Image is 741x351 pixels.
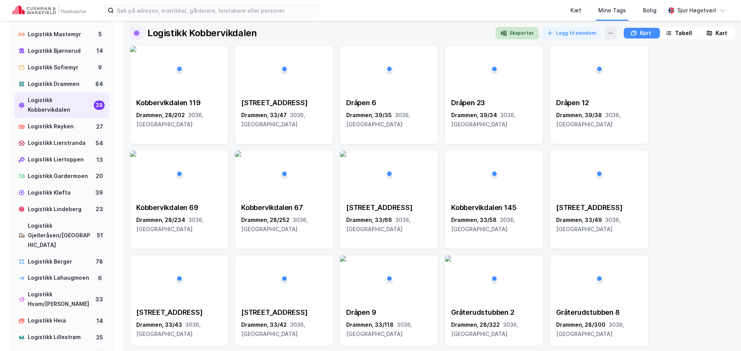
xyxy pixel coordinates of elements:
img: 256x120 [235,151,241,157]
div: Gråterudstubben 8 [556,308,642,317]
div: 33 [94,295,105,304]
a: Logistikk Kobbervikdalen38 [14,92,109,118]
div: 78 [94,257,105,266]
a: Logistikk Sofiemyr9 [14,60,109,76]
div: Mine Tags [598,6,626,15]
span: 3036, [GEOGRAPHIC_DATA] [451,321,518,337]
a: Logistikk Gjelleråsen/[GEOGRAPHIC_DATA]51 [14,218,109,253]
div: Logistikk Lindeberg [28,205,91,214]
div: Kobbervikdalen 119 [136,98,222,107]
div: [STREET_ADDRESS] [556,203,642,212]
div: 38 [94,101,105,110]
a: Logistikk Mastemyr5 [14,27,109,42]
a: Logistikk Lierstranda54 [14,135,109,151]
div: Kontrollprogram for chat [702,314,741,351]
span: 3036, [GEOGRAPHIC_DATA] [556,217,621,232]
div: 14 [95,316,105,326]
div: 54 [94,139,105,148]
span: 3036, [GEOGRAPHIC_DATA] [241,321,305,337]
div: 84 [94,79,105,89]
div: Tabell [675,29,692,38]
div: Logistikk Kobbervikdalen [147,27,257,39]
div: Drammen, 28/202 [136,111,222,129]
div: Drammen, 33/66 [346,215,432,234]
img: 256x120 [340,255,346,262]
div: Drammen, 33/118 [346,320,432,339]
img: 256x120 [130,255,136,262]
div: Logistikk Gardermoen [28,171,91,181]
div: Drammen, 33/49 [556,215,642,234]
img: 256x120 [445,46,451,52]
button: Eksporter [496,27,539,39]
div: Logistikk Gjelleråsen/[GEOGRAPHIC_DATA] [28,221,92,250]
input: Søk på adresse, matrikkel, gårdeiere, leietakere eller personer [114,5,320,16]
a: Logistikk Røyken27 [14,119,109,134]
a: Logistikk Gardermoen20 [14,168,109,184]
div: Drammen, 28/322 [451,320,537,339]
a: Logistikk Kløfta39 [14,185,109,201]
span: 3036, [GEOGRAPHIC_DATA] [136,321,201,337]
div: Sjur Høgetveit [677,6,716,15]
div: 51 [95,231,105,240]
div: Drammen, 28/300 [556,320,642,339]
img: 256x120 [550,46,556,52]
img: 256x120 [130,46,136,52]
span: 3036, [GEOGRAPHIC_DATA] [556,112,621,128]
span: 3036, [GEOGRAPHIC_DATA] [451,112,516,128]
div: [STREET_ADDRESS] [346,203,432,212]
div: Logistikk Sofiemyr [28,63,92,72]
a: Logistikk Bjørnerud14 [14,43,109,59]
button: Legg til eiendom [542,27,601,39]
div: Dråpen 12 [556,98,642,107]
div: 20 [94,171,105,181]
span: 3036, [GEOGRAPHIC_DATA] [241,217,308,232]
div: Drammen, 33/47 [241,111,327,129]
img: 256x120 [550,151,556,157]
img: 256x120 [550,255,556,262]
div: [STREET_ADDRESS] [241,308,327,317]
div: Dråpen 9 [346,308,432,317]
a: Logistikk Lahaugmoen6 [14,270,109,286]
div: 9 [95,63,105,72]
a: Logistikk Lindeberg23 [14,202,109,217]
div: 14 [95,46,105,55]
div: Logistikk Hvam/[PERSON_NAME] [28,290,91,309]
div: [STREET_ADDRESS] [136,308,222,317]
div: Logistikk Mastemyr [28,30,92,39]
div: Kobbervikdalen 69 [136,203,222,212]
div: Drammen, 39/38 [556,111,642,129]
div: Logistikk Kobbervikdalen [28,96,91,115]
div: 39 [94,188,105,197]
a: Logistikk Drammen84 [14,76,109,92]
div: Logistikk Bjørnerud [28,46,92,56]
div: Kort [640,29,651,38]
div: Gråterudstubben 2 [451,308,537,317]
div: Logistikk Drammen [28,79,91,89]
div: Bolig [643,6,656,15]
img: 256x120 [235,46,241,52]
div: Drammen, 33/42 [241,320,327,339]
div: [STREET_ADDRESS] [241,98,327,107]
div: Drammen, 33/58 [451,215,537,234]
div: 23 [94,205,105,214]
img: 256x120 [340,46,346,52]
img: cushman-wakefield-realkapital-logo.202ea83816669bd177139c58696a8fa1.svg [12,5,86,16]
img: 256x120 [445,151,451,157]
img: 256x120 [130,151,136,157]
div: Drammen, 39/35 [346,111,432,129]
img: 256x120 [445,255,451,262]
span: 3036, [GEOGRAPHIC_DATA] [346,217,411,232]
a: Logistikk Lillestrøm25 [14,329,109,345]
span: 3036, [GEOGRAPHIC_DATA] [556,321,624,337]
div: Logistikk Liertoppen [28,155,92,165]
span: 3036, [GEOGRAPHIC_DATA] [241,112,305,128]
div: Logistikk Lahaugmoen [28,273,92,283]
a: Logistikk Berger78 [14,254,109,270]
div: 5 [95,30,105,39]
img: 256x120 [340,151,346,157]
div: Drammen, 28/234 [136,215,222,234]
span: 3036, [GEOGRAPHIC_DATA] [346,321,412,337]
span: 3036, [GEOGRAPHIC_DATA] [136,217,204,232]
div: Kobbervikdalen 67 [241,203,327,212]
div: Kart [716,29,727,38]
